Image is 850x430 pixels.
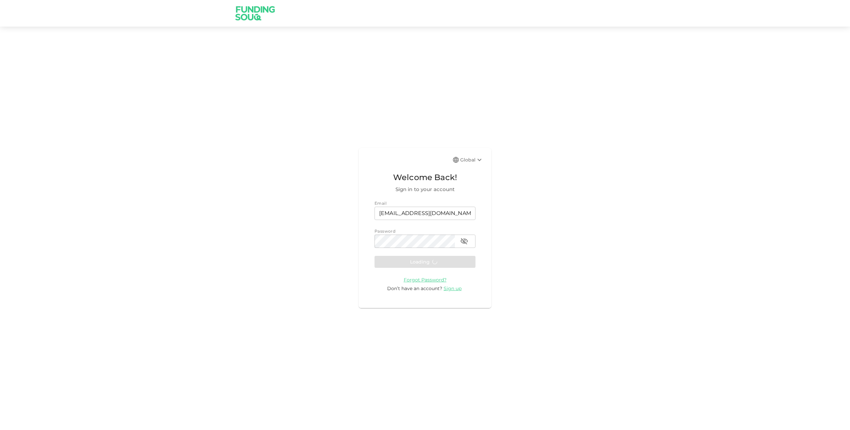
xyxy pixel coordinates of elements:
[444,285,462,291] span: Sign up
[375,229,395,234] span: Password
[375,235,455,248] input: password
[460,156,483,164] div: Global
[375,207,475,220] input: email
[387,285,442,291] span: Don’t have an account?
[375,201,386,206] span: Email
[375,171,475,184] span: Welcome Back!
[404,277,447,283] span: Forgot Password?
[404,276,447,283] a: Forgot Password?
[375,185,475,193] span: Sign in to your account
